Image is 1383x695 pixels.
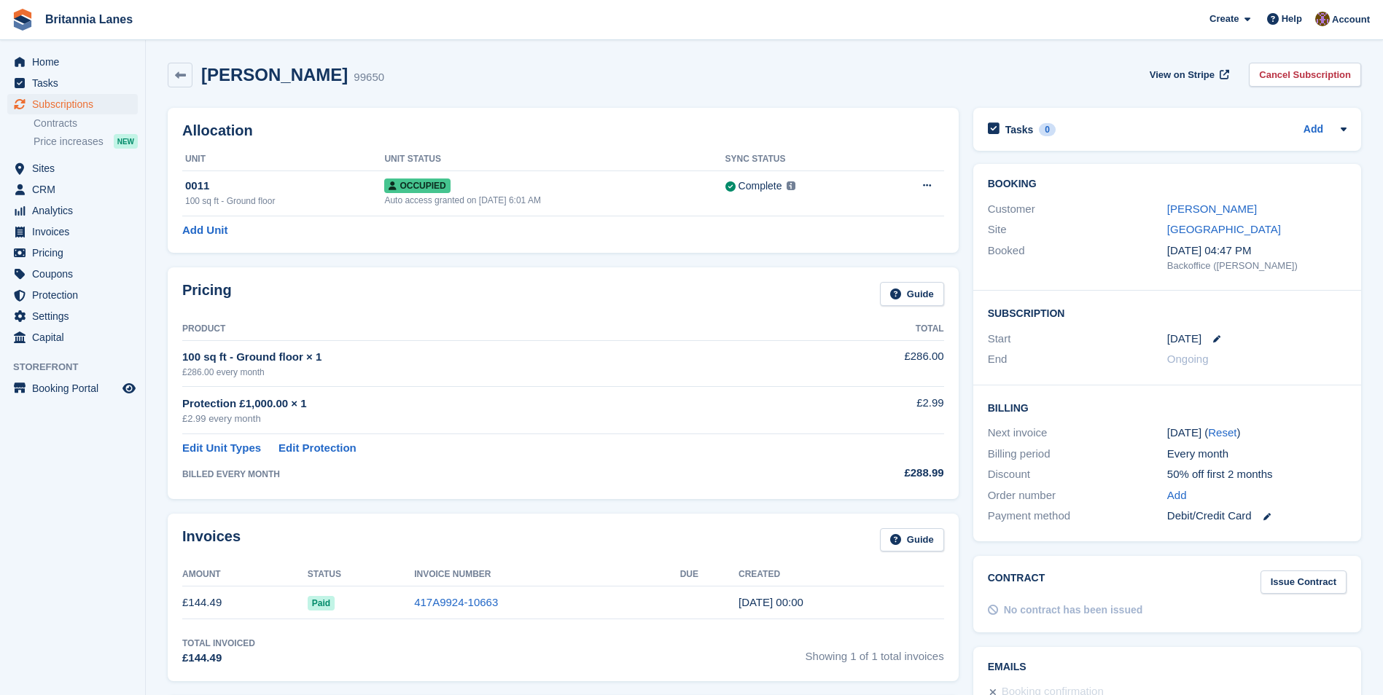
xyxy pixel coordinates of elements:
div: 100 sq ft - Ground floor [185,195,384,208]
div: Complete [739,178,782,194]
h2: Billing [988,400,1347,415]
span: Coupons [32,264,120,284]
span: Help [1282,12,1302,26]
a: [PERSON_NAME] [1167,203,1257,215]
th: Unit [182,148,384,171]
a: menu [7,94,138,114]
h2: Subscription [988,305,1347,320]
a: Britannia Lanes [39,7,139,31]
h2: Tasks [1005,123,1034,136]
th: Sync Status [725,148,878,171]
a: Guide [880,528,944,552]
span: Pricing [32,243,120,263]
a: menu [7,264,138,284]
span: Create [1209,12,1239,26]
div: Debit/Credit Card [1167,508,1347,525]
a: Edit Unit Types [182,440,261,457]
a: Price increases NEW [34,133,138,149]
a: Add [1167,487,1187,504]
div: Start [988,331,1167,347]
span: Capital [32,327,120,347]
a: menu [7,200,138,221]
h2: Allocation [182,122,944,139]
a: Cancel Subscription [1249,63,1361,87]
span: Storefront [13,360,145,374]
a: menu [7,378,138,398]
span: Invoices [32,221,120,242]
span: Ongoing [1167,353,1209,365]
div: Discount [988,466,1167,483]
span: View on Stripe [1150,68,1215,82]
th: Invoice Number [414,563,680,586]
th: Amount [182,563,308,586]
div: Billing period [988,446,1167,463]
a: menu [7,285,138,305]
div: Auto access granted on [DATE] 6:01 AM [384,194,725,207]
time: 2025-08-11 23:00:44 UTC [739,596,803,608]
h2: [PERSON_NAME] [201,65,348,85]
time: 2025-08-11 23:00:00 UTC [1167,331,1201,347]
span: Account [1332,12,1370,27]
a: menu [7,243,138,263]
a: Issue Contract [1261,570,1347,594]
div: Customer [988,201,1167,218]
th: Due [680,563,739,586]
div: [DATE] 04:47 PM [1167,243,1347,259]
span: Settings [32,306,120,326]
a: View on Stripe [1144,63,1232,87]
th: Total [803,318,943,341]
a: menu [7,306,138,326]
div: Order number [988,487,1167,504]
div: BILLED EVERY MONTH [182,468,803,481]
span: Occupied [384,178,450,193]
div: [DATE] ( ) [1167,425,1347,441]
div: Payment method [988,508,1167,525]
img: icon-info-grey-7440780725fd019a000dd9b08b2336e03edf1995a4989e88bcd33f0948082b44.svg [787,181,795,190]
h2: Pricing [182,282,232,306]
div: 50% off first 2 months [1167,466,1347,483]
span: Tasks [32,73,120,93]
a: menu [7,327,138,347]
span: Price increases [34,135,104,149]
a: menu [7,73,138,93]
span: Sites [32,158,120,178]
div: £144.49 [182,650,255,667]
th: Product [182,318,803,341]
div: Every month [1167,446,1347,463]
div: 0011 [185,178,384,195]
a: 417A9924-10663 [414,596,498,608]
span: Analytics [32,200,120,221]
span: Protection [32,285,120,305]
a: menu [7,52,138,72]
td: £286.00 [803,340,943,386]
div: Booked [988,243,1167,273]
th: Unit Status [384,148,725,171]
span: Booking Portal [32,378,120,398]
span: CRM [32,179,120,200]
a: menu [7,179,138,200]
div: £288.99 [803,465,943,482]
div: Next invoice [988,425,1167,441]
div: No contract has been issued [1004,602,1143,618]
h2: Invoices [182,528,241,552]
div: 100 sq ft - Ground floor × 1 [182,349,803,366]
h2: Booking [988,178,1347,190]
h2: Contract [988,570,1045,594]
div: £286.00 every month [182,366,803,379]
a: menu [7,221,138,242]
th: Status [308,563,414,586]
img: Andy Collier [1315,12,1330,26]
span: Showing 1 of 1 total invoices [806,637,944,667]
a: Guide [880,282,944,306]
div: Backoffice ([PERSON_NAME]) [1167,259,1347,273]
div: Site [988,221,1167,238]
a: Add Unit [182,222,227,239]
h2: Emails [988,661,1347,673]
div: Total Invoiced [182,637,255,650]
th: Created [739,563,944,586]
a: Add [1304,122,1323,138]
div: Protection £1,000.00 × 1 [182,396,803,412]
span: Subscriptions [32,94,120,114]
a: menu [7,158,138,178]
div: 0 [1039,123,1056,136]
